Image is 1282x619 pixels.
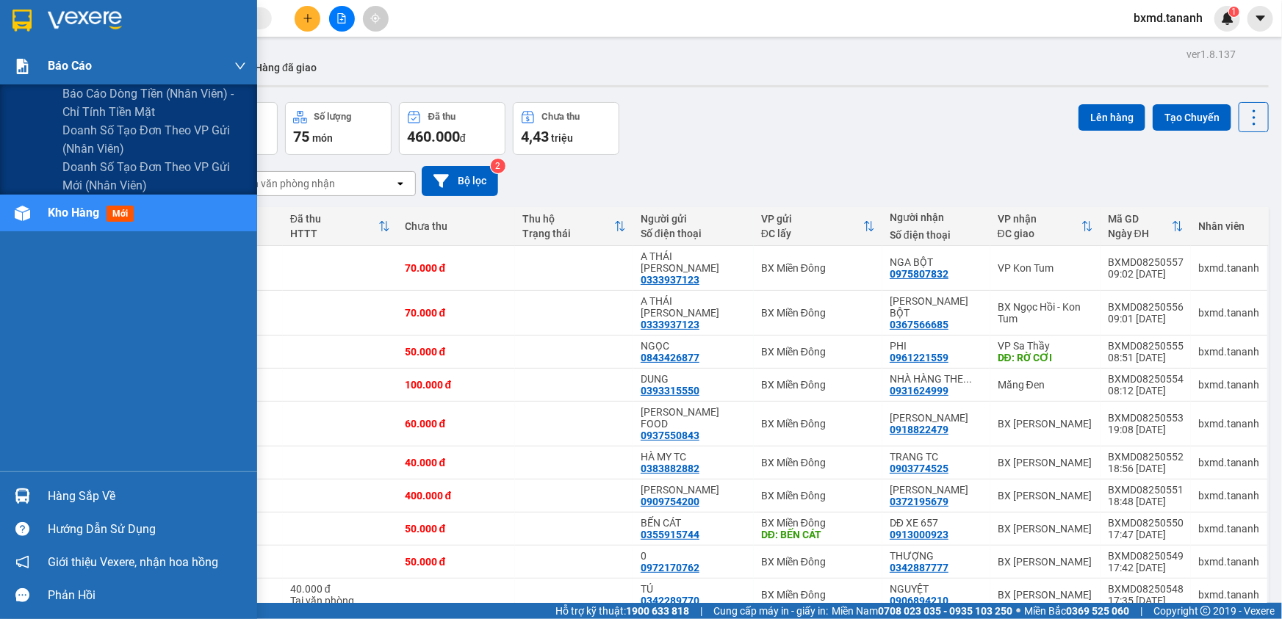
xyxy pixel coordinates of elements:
[1108,583,1184,595] div: BXMD08250548
[1108,313,1184,325] div: 09:01 [DATE]
[890,412,983,424] div: UYÊN TRẦN
[1108,256,1184,268] div: BXMD08250557
[15,588,29,602] span: message
[1198,307,1260,319] div: bxmd.tananh
[312,132,333,144] span: món
[641,295,746,319] div: A THÁI BÁNH CANH
[1108,228,1172,239] div: Ngày ĐH
[641,406,746,430] div: PHƯƠNG NAM FOOD
[243,50,328,85] button: Hàng đã giao
[405,307,508,319] div: 70.000 đ
[641,250,746,274] div: A THÁI BÁNH CANH
[1108,412,1184,424] div: BXMD08250553
[998,490,1093,502] div: BX [PERSON_NAME]
[890,463,948,474] div: 0903774525
[12,10,32,32] img: logo-vxr
[1108,550,1184,562] div: BXMD08250549
[761,490,875,502] div: BX Miền Đông
[890,385,948,397] div: 0931624999
[641,451,746,463] div: HÀ MY TC
[370,13,381,23] span: aim
[998,418,1093,430] div: BX [PERSON_NAME]
[641,385,699,397] div: 0393315550
[428,112,455,122] div: Đã thu
[1200,606,1211,616] span: copyright
[1198,262,1260,274] div: bxmd.tananh
[1229,7,1239,17] sup: 1
[62,84,246,121] span: Báo cáo dòng tiền (nhân viên) - chỉ tính tiền mặt
[641,550,746,562] div: 0
[890,562,948,573] div: 0342887777
[1108,385,1184,397] div: 08:12 [DATE]
[405,220,508,232] div: Chưa thu
[283,207,397,246] th: Toggle SortBy
[1198,490,1260,502] div: bxmd.tananh
[15,59,30,74] img: solution-icon
[329,6,355,32] button: file-add
[761,517,875,529] div: BX Miền Đông
[422,166,498,196] button: Bộ lọc
[761,307,875,319] div: BX Miền Đông
[1198,418,1260,430] div: bxmd.tananh
[998,379,1093,391] div: Măng Đen
[990,207,1101,246] th: Toggle SortBy
[890,211,983,223] div: Người nhận
[314,112,352,122] div: Số lượng
[890,496,948,507] div: 0372195679
[1066,605,1129,617] strong: 0369 525 060
[405,457,508,468] div: 40.000 đ
[405,523,508,535] div: 50.000 đ
[1221,12,1234,25] img: icon-new-feature
[1108,268,1184,280] div: 09:02 [DATE]
[1198,523,1260,535] div: bxmd.tananh
[48,584,246,607] div: Phản hồi
[641,463,699,474] div: 0383882882
[998,228,1081,239] div: ĐC giao
[641,496,699,507] div: 0909754200
[890,484,983,496] div: ĐĂNG HẢI
[1108,562,1184,573] div: 17:42 [DATE]
[761,346,875,358] div: BX Miền Đông
[1078,104,1145,131] button: Lên hàng
[405,262,508,274] div: 70.000 đ
[1198,220,1260,232] div: Nhân viên
[521,128,549,145] span: 4,43
[491,159,505,173] sup: 2
[641,529,699,540] div: 0355915744
[1108,529,1184,540] div: 17:47 [DATE]
[234,60,246,72] span: down
[890,352,948,363] div: 0961221559
[761,556,875,568] div: BX Miền Đông
[998,556,1093,568] div: BX [PERSON_NAME]
[1140,603,1142,619] span: |
[522,228,614,239] div: Trạng thái
[998,340,1093,352] div: VP Sa Thầy
[890,595,948,607] div: 0906894210
[890,256,983,268] div: NGA BỘT
[395,178,406,189] svg: open
[1254,12,1267,25] span: caret-down
[890,268,948,280] div: 0975807832
[1108,496,1184,507] div: 18:48 [DATE]
[48,518,246,540] div: Hướng dẫn sử dụng
[1108,213,1172,225] div: Mã GD
[1153,104,1231,131] button: Tạo Chuyến
[1108,373,1184,385] div: BXMD08250554
[1108,301,1184,313] div: BXMD08250556
[290,213,378,225] div: Đã thu
[641,583,746,595] div: TÚ
[1198,346,1260,358] div: bxmd.tananh
[832,603,1012,619] span: Miền Nam
[15,206,30,221] img: warehouse-icon
[293,128,309,145] span: 75
[641,484,746,496] div: KIM
[1108,352,1184,363] div: 08:51 [DATE]
[405,556,508,568] div: 50.000 đ
[641,352,699,363] div: 0843426877
[998,213,1081,225] div: VP nhận
[1016,608,1020,614] span: ⚪️
[303,13,313,23] span: plus
[513,102,619,155] button: Chưa thu4,43 triệu
[761,379,875,391] div: BX Miền Đông
[290,583,390,595] div: 40.000 đ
